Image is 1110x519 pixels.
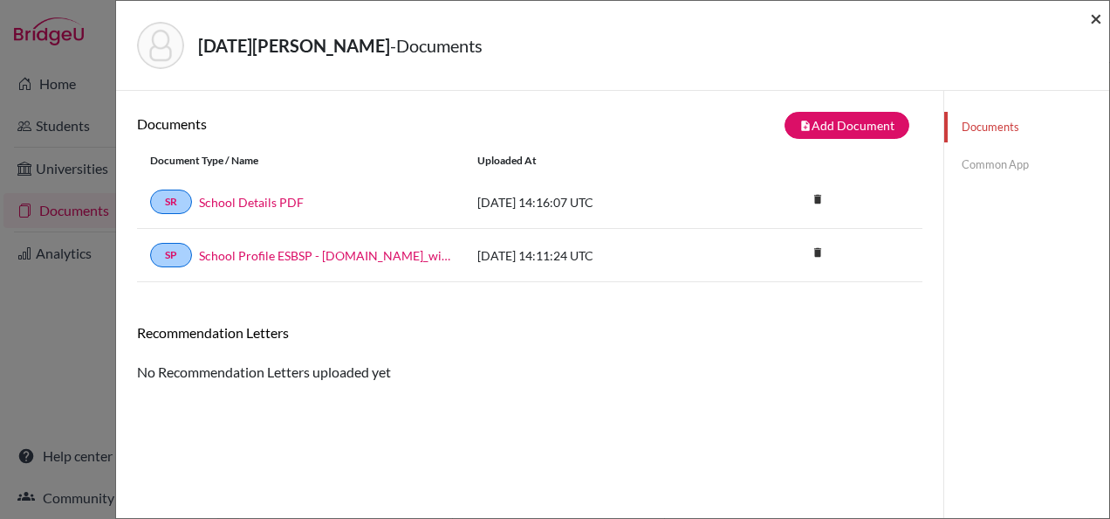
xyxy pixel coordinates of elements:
button: Close [1090,8,1102,29]
div: No Recommendation Letters uploaded yet [137,324,922,383]
button: note_addAdd Document [785,112,909,139]
i: delete [805,186,831,212]
i: delete [805,239,831,266]
a: delete [805,242,831,266]
i: note_add [799,120,812,132]
h6: Documents [137,115,530,132]
a: SR [150,190,192,214]
a: SP [150,243,192,267]
strong: [DATE][PERSON_NAME] [198,35,390,56]
div: Document Type / Name [137,153,464,169]
span: × [1090,5,1102,31]
a: School Profile ESBSP - [DOMAIN_NAME]_wide [199,246,451,265]
div: [DATE] 14:11:24 UTC [464,246,726,265]
span: - Documents [390,35,483,56]
a: Common App [944,149,1109,180]
a: School Details PDF [199,193,304,211]
a: delete [805,189,831,212]
h6: Recommendation Letters [137,324,922,341]
div: Uploaded at [464,153,726,169]
a: Documents [944,112,1109,142]
div: [DATE] 14:16:07 UTC [464,193,726,211]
